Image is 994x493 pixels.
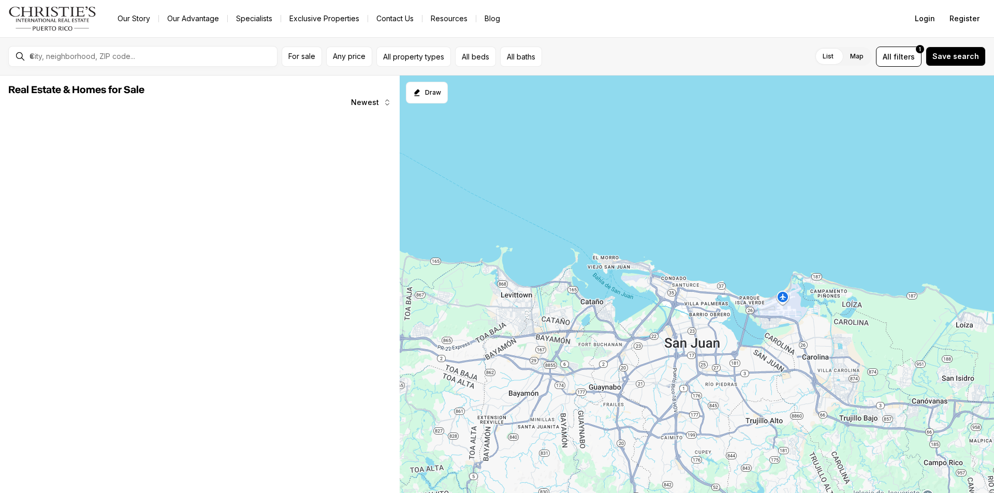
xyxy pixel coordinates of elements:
[919,45,921,53] span: 1
[109,11,158,26] a: Our Story
[376,47,451,67] button: All property types
[368,11,422,26] button: Contact Us
[814,47,842,66] label: List
[915,14,935,23] span: Login
[345,92,398,113] button: Newest
[909,8,941,29] button: Login
[281,11,368,26] a: Exclusive Properties
[876,47,922,67] button: Allfilters1
[159,11,227,26] a: Our Advantage
[943,8,986,29] button: Register
[883,51,891,62] span: All
[333,52,366,61] span: Any price
[406,82,448,103] button: Start drawing
[926,47,986,66] button: Save search
[455,47,496,67] button: All beds
[476,11,508,26] a: Blog
[932,52,979,61] span: Save search
[326,47,372,67] button: Any price
[282,47,322,67] button: For sale
[500,47,542,67] button: All baths
[422,11,476,26] a: Resources
[228,11,281,26] a: Specialists
[949,14,980,23] span: Register
[288,52,315,61] span: For sale
[894,51,915,62] span: filters
[8,6,97,31] img: logo
[351,98,379,107] span: Newest
[8,85,144,95] span: Real Estate & Homes for Sale
[842,47,872,66] label: Map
